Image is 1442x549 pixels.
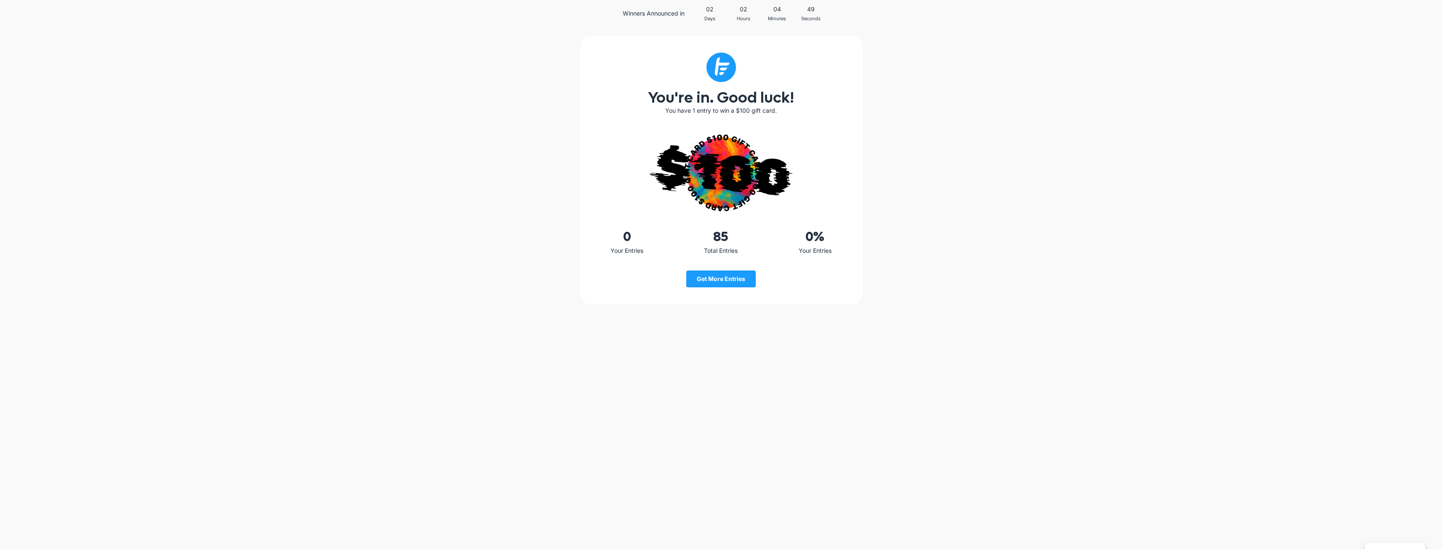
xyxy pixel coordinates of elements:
[693,15,727,23] div: Days
[794,4,828,15] span: 49
[623,228,631,246] span: 0
[713,228,728,246] span: 85
[693,4,727,15] span: 02
[697,275,745,282] span: Get More Entries
[760,15,794,23] div: Minutes
[727,4,760,15] span: 02
[589,248,666,254] span: Your Entries
[727,15,760,23] div: Hours
[682,248,760,254] span: Total Entries
[589,106,854,116] p: You have 1 entry to win a $100 gift card.
[648,133,794,213] img: gift-card-callout
[686,271,756,287] a: Get More Entries
[794,15,828,23] div: Seconds
[776,248,853,254] span: Your Entries
[805,228,813,246] span: 0
[760,4,794,15] span: 04
[589,90,854,106] h2: You're in. Good luck!
[589,8,685,19] p: Winners Announced in
[706,53,736,82] img: Subtract
[776,230,853,244] div: %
